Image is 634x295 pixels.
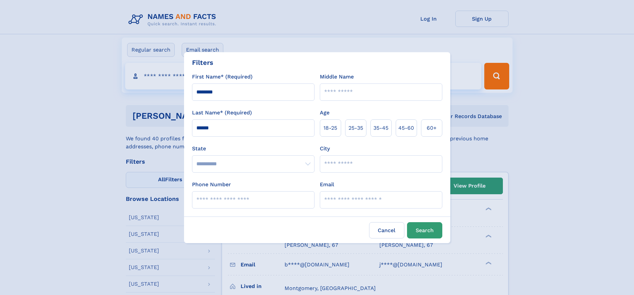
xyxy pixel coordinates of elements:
[348,124,363,132] span: 25‑35
[192,145,315,153] label: State
[320,181,334,189] label: Email
[398,124,414,132] span: 45‑60
[427,124,437,132] span: 60+
[323,124,337,132] span: 18‑25
[192,109,252,117] label: Last Name* (Required)
[320,73,354,81] label: Middle Name
[373,124,388,132] span: 35‑45
[192,73,253,81] label: First Name* (Required)
[192,58,213,68] div: Filters
[369,222,404,238] label: Cancel
[407,222,442,238] button: Search
[320,109,329,117] label: Age
[192,181,231,189] label: Phone Number
[320,145,330,153] label: City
